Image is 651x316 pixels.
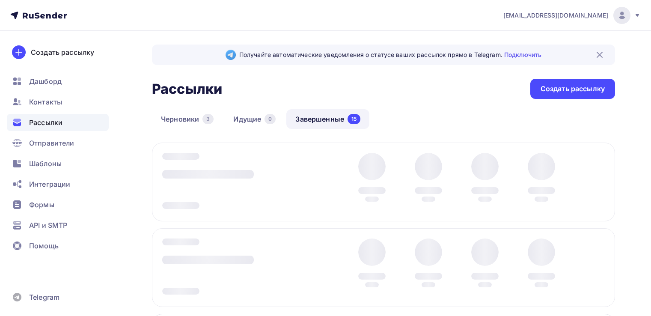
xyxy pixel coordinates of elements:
[503,7,641,24] a: [EMAIL_ADDRESS][DOMAIN_NAME]
[29,76,62,86] span: Дашборд
[29,220,67,230] span: API и SMTP
[7,155,109,172] a: Шаблоны
[29,158,62,169] span: Шаблоны
[541,84,605,94] div: Создать рассылку
[7,134,109,152] a: Отправители
[29,241,59,251] span: Помощь
[152,109,223,129] a: Черновики3
[224,109,285,129] a: Идущие0
[504,51,541,58] a: Подключить
[29,179,70,189] span: Интеграции
[202,114,214,124] div: 3
[152,80,222,98] h2: Рассылки
[503,11,608,20] span: [EMAIL_ADDRESS][DOMAIN_NAME]
[286,109,369,129] a: Завершенные15
[7,93,109,110] a: Контакты
[29,117,62,128] span: Рассылки
[265,114,276,124] div: 0
[7,196,109,213] a: Формы
[29,292,59,302] span: Telegram
[7,114,109,131] a: Рассылки
[29,97,62,107] span: Контакты
[348,114,360,124] div: 15
[226,50,236,60] img: Telegram
[239,51,541,59] span: Получайте автоматические уведомления о статусе ваших рассылок прямо в Telegram.
[29,138,74,148] span: Отправители
[7,73,109,90] a: Дашборд
[31,47,94,57] div: Создать рассылку
[29,200,54,210] span: Формы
